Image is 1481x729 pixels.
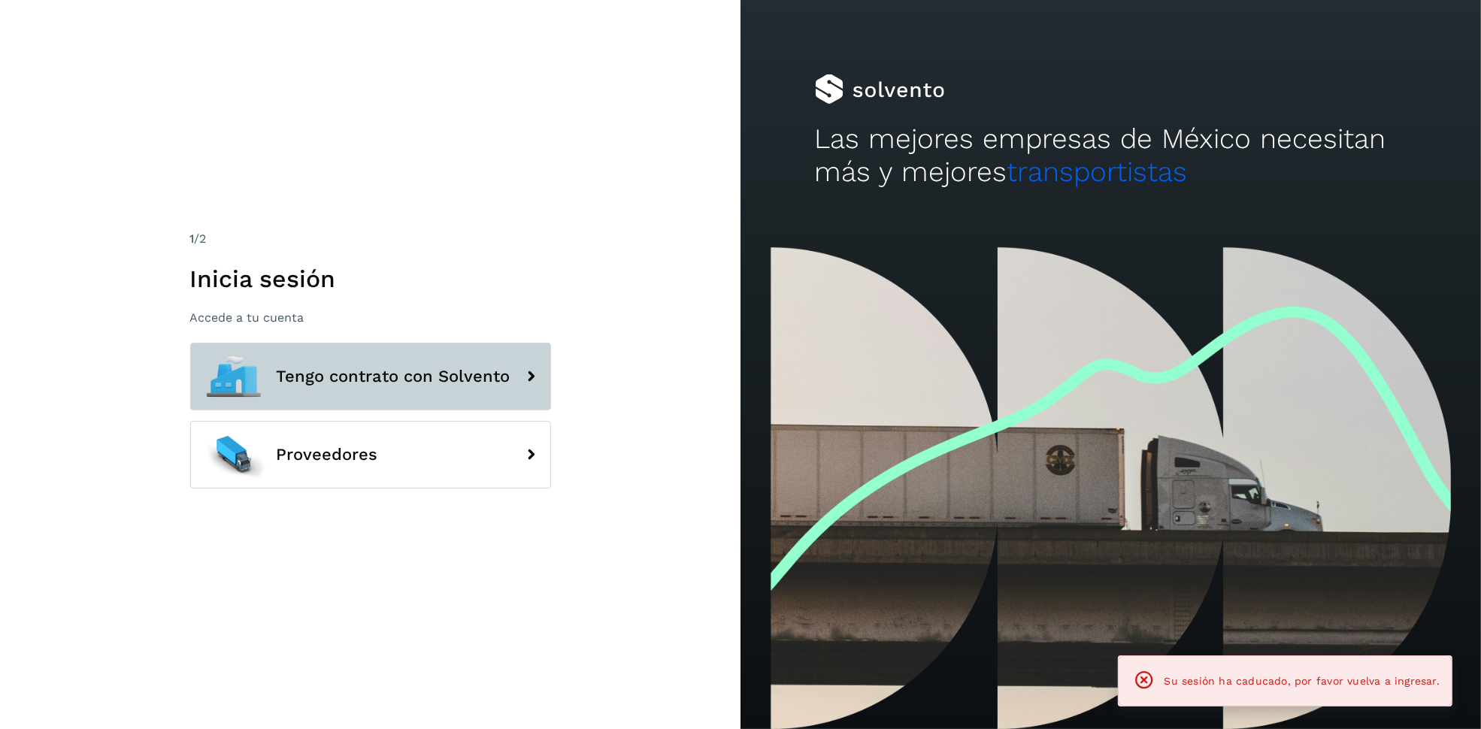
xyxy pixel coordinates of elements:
[190,421,551,489] button: Proveedores
[1165,675,1440,687] span: Su sesión ha caducado, por favor vuelva a ingresar.
[277,368,510,386] span: Tengo contrato con Solvento
[190,265,551,293] h1: Inicia sesión
[190,230,551,248] div: /2
[190,310,551,325] p: Accede a tu cuenta
[815,123,1407,189] h2: Las mejores empresas de México necesitan más y mejores
[277,446,378,464] span: Proveedores
[190,231,195,246] span: 1
[190,343,551,410] button: Tengo contrato con Solvento
[1007,156,1188,188] span: transportistas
